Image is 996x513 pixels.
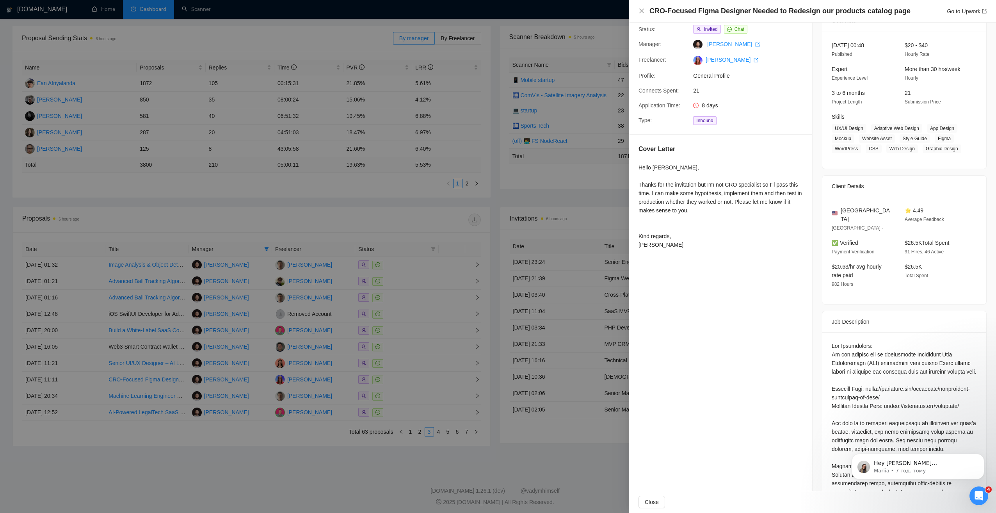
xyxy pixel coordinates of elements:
[639,496,665,508] button: Close
[727,27,732,32] span: message
[639,117,652,123] span: Type:
[639,57,666,63] span: Freelancer:
[886,144,918,153] span: Web Design
[693,56,703,65] img: c1o0rOVReXCKi1bnQSsgHbaWbvfM_HSxWVsvTMtH2C50utd8VeU_52zlHuo4ie9fkT
[696,27,701,32] span: user-add
[905,75,918,81] span: Hourly
[832,66,847,72] span: Expert
[832,42,864,48] span: [DATE] 00:48
[927,124,957,133] span: App Design
[706,57,758,63] a: [PERSON_NAME] export
[639,73,656,79] span: Profile:
[832,99,862,105] span: Project Length
[859,134,895,143] span: Website Asset
[969,486,988,505] iframe: Intercom live chat
[754,58,758,62] span: export
[832,264,882,278] span: $20.63/hr avg hourly rate paid
[832,124,866,133] span: UX/UI Design
[649,6,911,16] h4: CRO-Focused Figma Designer Needed to Redesign our products catalog page
[832,114,845,120] span: Skills
[832,281,853,287] span: 982 Hours
[832,249,874,255] span: Payment Verification
[905,264,922,270] span: $26.5K
[704,27,717,32] span: Invited
[832,134,854,143] span: Mockup
[639,41,662,47] span: Manager:
[639,8,645,14] span: close
[905,66,960,72] span: More than 30 hrs/week
[755,42,760,47] span: export
[905,42,928,48] span: $20 - $40
[693,71,810,80] span: General Profile
[935,134,954,143] span: Figma
[905,273,928,278] span: Total Spent
[923,144,961,153] span: Graphic Design
[693,86,810,95] span: 21
[693,116,716,125] span: Inbound
[841,206,892,223] span: [GEOGRAPHIC_DATA]
[735,27,744,32] span: Chat
[982,9,987,14] span: export
[832,176,977,197] div: Client Details
[832,75,868,81] span: Experience Level
[34,23,134,137] span: Hey [PERSON_NAME][EMAIL_ADDRESS][DOMAIN_NAME], Looks like your Upwork agency Requestum ran out of...
[905,90,911,96] span: 21
[905,240,949,246] span: $26.5K Total Spent
[832,210,838,216] img: 🇺🇸
[905,52,929,57] span: Hourly Rate
[639,8,645,14] button: Close
[639,102,680,109] span: Application Time:
[905,217,944,222] span: Average Feedback
[905,99,941,105] span: Submission Price
[947,8,987,14] a: Go to Upworkexport
[871,124,922,133] span: Adaptive Web Design
[707,41,760,47] a: [PERSON_NAME] export
[639,87,679,94] span: Connects Spent:
[645,498,659,506] span: Close
[832,52,852,57] span: Published
[866,144,882,153] span: CSS
[639,26,656,32] span: Status:
[832,90,865,96] span: 3 to 6 months
[693,103,699,108] span: clock-circle
[639,163,803,249] div: Hello [PERSON_NAME], Thanks for the invitation but I'm not CRO specialist so I'll pass this time....
[840,437,996,492] iframe: Intercom notifications повідомлення
[905,249,944,255] span: 91 Hires, 46 Active
[702,102,718,109] span: 8 days
[905,207,923,214] span: ⭐ 4.49
[985,486,992,493] span: 4
[34,30,135,37] p: Message from Mariia, sent 7 год. тому
[832,311,977,332] div: Job Description
[832,225,883,231] span: [GEOGRAPHIC_DATA] -
[832,144,861,153] span: WordPress
[832,240,858,246] span: ✅ Verified
[639,144,675,154] h5: Cover Letter
[900,134,930,143] span: Style Guide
